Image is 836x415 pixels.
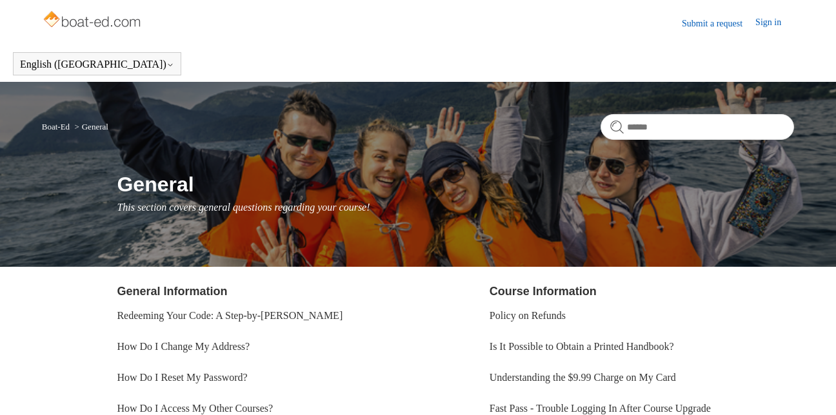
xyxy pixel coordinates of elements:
a: Redeeming Your Code: A Step-by-[PERSON_NAME] [117,310,343,321]
a: Is It Possible to Obtain a Printed Handbook? [490,341,674,352]
a: How Do I Change My Address? [117,341,250,352]
a: General Information [117,285,227,298]
a: Boat-Ed [42,122,70,131]
a: Submit a request [682,17,755,30]
a: Sign in [755,15,794,31]
a: How Do I Reset My Password? [117,372,247,383]
a: Course Information [490,285,597,298]
li: General [72,122,108,131]
img: Boat-Ed Help Center home page [42,8,144,34]
a: Understanding the $9.99 Charge on My Card [490,372,676,383]
input: Search [601,114,794,140]
a: How Do I Access My Other Courses? [117,403,273,414]
li: Boat-Ed [42,122,72,131]
a: Fast Pass - Trouble Logging In After Course Upgrade [490,403,711,414]
p: This section covers general questions regarding your course! [117,200,794,215]
h1: General [117,169,794,200]
a: Policy on Refunds [490,310,566,321]
button: English ([GEOGRAPHIC_DATA]) [20,59,174,70]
